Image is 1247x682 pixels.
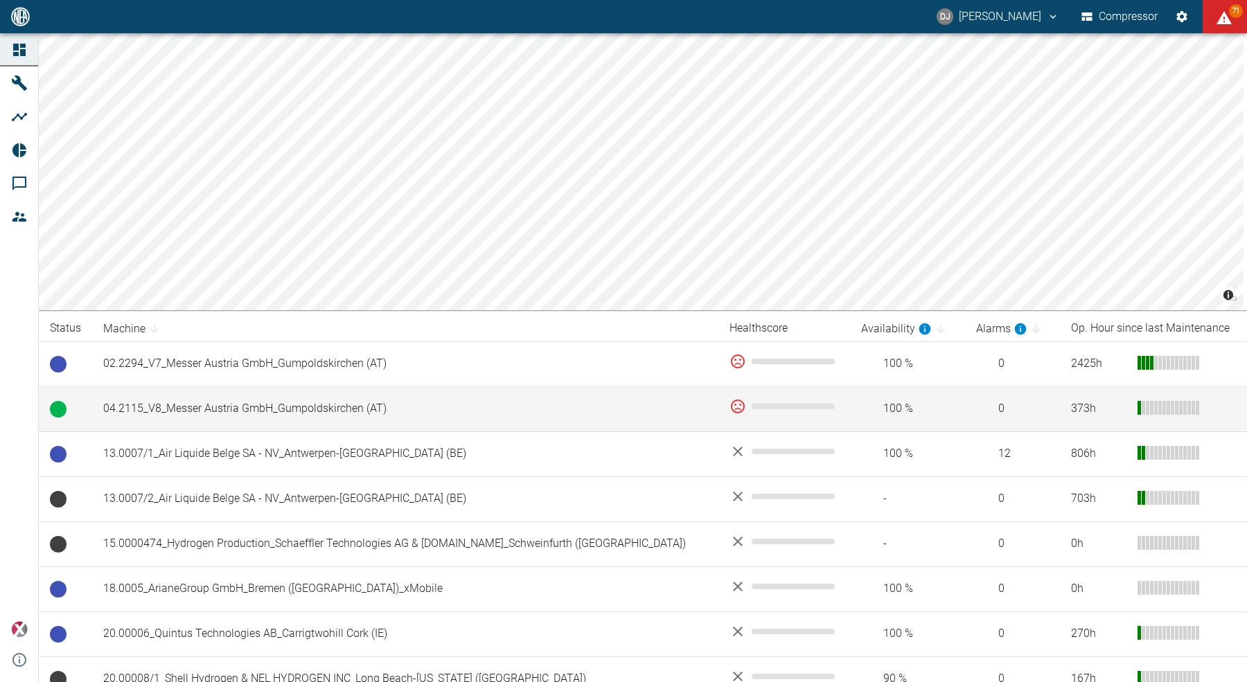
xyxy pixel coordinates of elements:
span: - [861,491,954,507]
th: Op. Hour since last Maintenance [1060,316,1247,341]
td: 18.0005_ArianeGroup GmbH_Bremen ([GEOGRAPHIC_DATA])_xMobile [92,566,718,611]
span: 100 % [861,356,954,372]
div: calculated for the last 7 days [861,321,932,337]
div: 0 h [1071,536,1126,552]
td: 04.2115_V8_Messer Austria GmbH_Gumpoldskirchen (AT) [92,386,718,431]
div: 703 h [1071,491,1126,507]
span: 100 % [861,401,954,417]
td: 15.0000474_Hydrogen Production_Schaeffler Technologies AG & [DOMAIN_NAME]_Schweinfurth ([GEOGRAPH... [92,521,718,566]
span: Ready to run [50,626,67,643]
div: No data [729,533,840,550]
span: Ready to run [50,581,67,598]
span: 0 [976,626,1049,642]
span: 0 [976,401,1049,417]
span: Running [50,401,67,418]
td: 20.00006_Quintus Technologies AB_Carrigtwohill Cork (IE) [92,611,718,656]
div: 0 % [729,353,840,370]
th: Healthscore [718,316,851,341]
td: 13.0007/1_Air Liquide Belge SA - NV_Antwerpen-[GEOGRAPHIC_DATA] (BE) [92,431,718,476]
button: Compressor [1079,4,1161,29]
div: 0 % [729,398,840,415]
span: 12 [976,446,1049,462]
div: No data [729,443,840,460]
span: 71 [1229,4,1243,18]
span: - [861,536,954,552]
span: Machine [103,321,163,337]
div: calculated for the last 7 days [976,321,1027,337]
canvas: Map [39,33,1244,310]
div: DJ [937,8,953,25]
span: 0 [976,581,1049,597]
div: 0 h [1071,581,1126,597]
button: david.jasper@nea-x.de [935,4,1061,29]
span: No Data [50,491,67,508]
div: No data [729,623,840,640]
div: 2425 h [1071,356,1126,372]
img: Xplore Logo [11,621,28,638]
div: 270 h [1071,626,1126,642]
th: Status [39,316,92,341]
span: 100 % [861,581,954,597]
span: Ready to run [50,356,67,373]
div: No data [729,578,840,595]
td: 13.0007/2_Air Liquide Belge SA - NV_Antwerpen-[GEOGRAPHIC_DATA] (BE) [92,476,718,521]
span: 0 [976,536,1049,552]
td: 02.2294_V7_Messer Austria GmbH_Gumpoldskirchen (AT) [92,341,718,386]
span: 100 % [861,626,954,642]
div: 806 h [1071,446,1126,462]
img: logo [10,7,31,26]
div: No data [729,488,840,505]
span: 100 % [861,446,954,462]
span: No Data [50,536,67,553]
span: Ready to run [50,446,67,463]
span: 0 [976,491,1049,507]
span: 0 [976,356,1049,372]
button: Settings [1169,4,1194,29]
div: 373 h [1071,401,1126,417]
